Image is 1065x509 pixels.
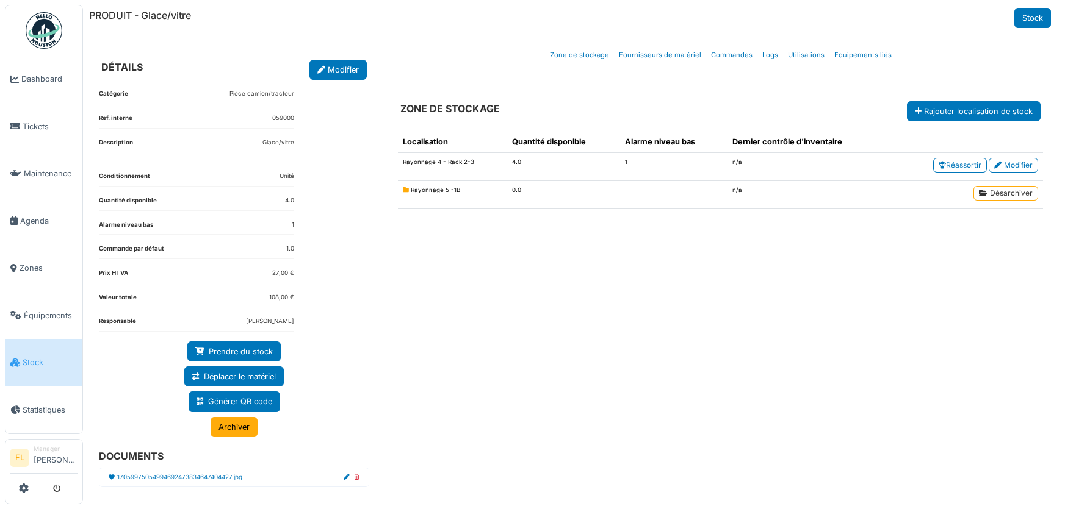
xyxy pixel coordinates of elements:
a: Déplacer le matériel [184,366,284,386]
span: Tickets [23,121,78,132]
img: Badge_color-CXgf-gQk.svg [26,12,62,49]
span: Stock [23,357,78,368]
span: Dashboard [21,73,78,85]
dd: 4.0 [285,196,294,205]
dt: Alarme niveau bas [99,221,153,235]
a: Archiver [211,417,258,437]
td: n/a [727,153,889,181]
span: Zones [20,262,78,274]
dt: Catégorie [99,90,128,104]
a: Agenda [5,198,82,245]
a: Réassortir [933,158,987,173]
h6: DÉTAILS [101,62,143,73]
span: Statistiques [23,404,78,416]
td: 0.0 [507,181,619,209]
dd: Pièce camion/tracteur [229,90,294,99]
th: Dernier contrôle d'inventaire [727,131,889,153]
th: Alarme niveau bas [620,131,727,153]
a: Équipements [5,292,82,340]
a: Dashboard [5,55,82,103]
a: Logs [757,41,783,69]
td: Rayonnage 4 - Rack 2-3 [398,153,507,181]
a: Maintenance [5,150,82,198]
a: 17059975054994692473834647404427.jpg [117,473,242,482]
div: Manager [34,444,78,454]
dt: Prix HTVA [99,269,128,283]
a: FL Manager[PERSON_NAME] [10,444,78,474]
a: Zones [5,244,82,292]
p: Glace/vitre [262,138,294,148]
a: Commandes [706,41,757,69]
td: n/a [727,181,889,209]
span: Agenda [20,215,78,227]
a: Modifier [989,158,1038,173]
span: Équipements [24,310,78,321]
dt: Ref. interne [99,114,132,128]
a: Générer QR code [189,391,280,411]
dd: 27,00 € [272,269,294,278]
dt: Conditionnement [99,172,150,186]
span: Archivé [403,187,411,193]
td: Rayonnage 5 -1B [398,181,507,209]
a: Equipements liés [829,41,897,69]
a: Désarchiver [973,186,1038,201]
dt: Quantité disponible [99,196,157,210]
dt: Commande par défaut [99,244,164,258]
dd: 059000 [272,114,294,123]
dt: Valeur totale [99,293,137,307]
a: Fournisseurs de matériel [614,41,706,69]
dd: 1 [292,221,294,230]
a: Modifier [309,60,367,80]
h6: DOCUMENTS [99,450,359,462]
td: 4.0 [507,153,619,181]
dt: Responsable [99,317,136,331]
a: Utilisations [783,41,829,69]
dd: [PERSON_NAME] [246,317,294,326]
dd: 1.0 [286,244,294,254]
a: Zone de stockage [545,41,614,69]
span: Maintenance [24,168,78,179]
dd: Unité [280,172,294,181]
a: Stock [1014,8,1051,28]
th: Localisation [398,131,507,153]
li: FL [10,449,29,467]
dt: Description [99,138,133,162]
a: Statistiques [5,386,82,434]
h6: PRODUIT - Glace/vitre [89,10,191,21]
a: Stock [5,339,82,386]
li: [PERSON_NAME] [34,444,78,471]
td: 1 [620,153,727,181]
dd: 108,00 € [269,293,294,302]
button: Rajouter localisation de stock [907,101,1041,121]
a: Tickets [5,103,82,151]
a: Prendre du stock [187,341,281,361]
th: Quantité disponible [507,131,619,153]
h6: ZONE DE STOCKAGE [400,103,500,115]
